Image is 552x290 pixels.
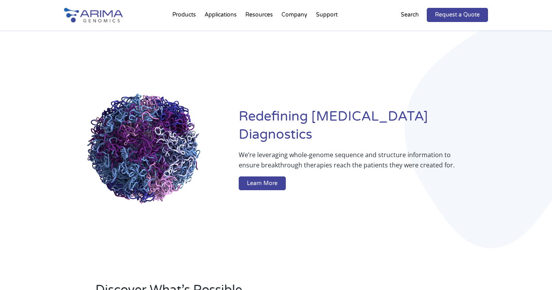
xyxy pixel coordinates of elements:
[427,8,488,22] a: Request a Quote
[239,150,457,176] p: We’re leveraging whole-genome sequence and structure information to ensure breakthrough therapies...
[64,8,123,22] img: Arima-Genomics-logo
[239,176,286,191] a: Learn More
[401,10,419,20] p: Search
[239,108,488,150] h1: Redefining [MEDICAL_DATA] Diagnostics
